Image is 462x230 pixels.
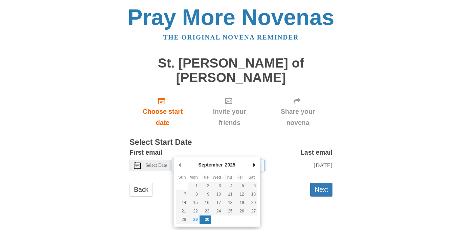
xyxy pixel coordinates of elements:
button: 30 [200,215,211,224]
button: 19 [234,199,246,207]
abbr: Tuesday [202,175,209,180]
div: Click "Next" to confirm your start date first. [196,92,263,132]
button: 21 [176,207,188,215]
button: 9 [200,190,211,199]
button: 27 [246,207,257,215]
abbr: Sunday [178,175,186,180]
span: [DATE] [314,162,332,169]
button: 16 [200,199,211,207]
abbr: Wednesday [213,175,221,180]
abbr: Monday [189,175,198,180]
button: 6 [246,182,257,190]
button: 17 [211,199,223,207]
div: September [197,160,224,170]
button: 18 [223,199,234,207]
abbr: Thursday [225,175,232,180]
h3: Select Start Date [130,138,332,147]
a: Pray More Novenas [128,5,334,30]
span: Choose start date [136,106,189,128]
button: 11 [223,190,234,199]
label: First email [130,147,162,158]
abbr: Friday [237,175,242,180]
label: Last email [300,147,332,158]
button: 22 [188,207,199,215]
button: 14 [176,199,188,207]
button: 24 [211,207,223,215]
button: 4 [223,182,234,190]
button: 7 [176,190,188,199]
button: 5 [234,182,246,190]
div: 2025 [224,160,236,170]
abbr: Saturday [249,175,255,180]
button: 13 [246,190,257,199]
button: 23 [200,207,211,215]
button: 28 [176,215,188,224]
h1: St. [PERSON_NAME] of [PERSON_NAME] [130,56,332,85]
button: 1 [188,182,199,190]
button: 3 [211,182,223,190]
input: Use the arrow keys to pick a date [171,160,265,171]
button: 2 [200,182,211,190]
button: 20 [246,199,257,207]
div: Click "Next" to confirm your start date first. [263,92,332,132]
button: 29 [188,215,199,224]
a: Back [130,183,153,197]
span: Share your novena [270,106,326,128]
button: 12 [234,190,246,199]
span: Select Date [145,163,167,168]
a: Choose start date [130,92,196,132]
button: 8 [188,190,199,199]
button: 25 [223,207,234,215]
button: 26 [234,207,246,215]
a: The original novena reminder [163,34,299,41]
span: Invite your friends [203,106,256,128]
button: Next Month [251,160,257,170]
button: 10 [211,190,223,199]
button: 15 [188,199,199,207]
button: Next [310,183,332,197]
button: Previous Month [176,160,183,170]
